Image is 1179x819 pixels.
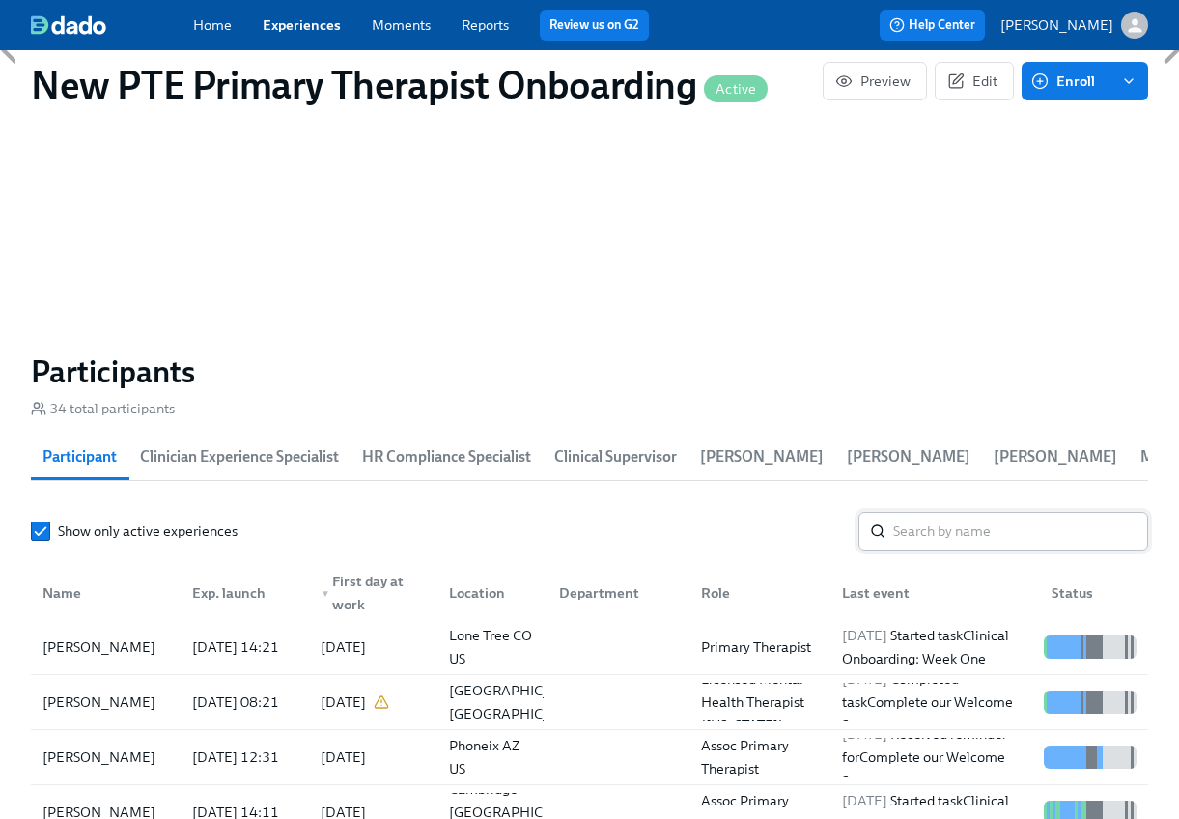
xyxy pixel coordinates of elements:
[321,589,330,599] span: ▼
[700,443,824,470] span: [PERSON_NAME]
[893,512,1148,551] input: Search by name
[31,620,1148,675] div: [PERSON_NAME][DATE] 14:21[DATE]Lone Tree CO USPrimary Therapist[DATE] Started taskClinical Onboar...
[935,62,1014,100] button: Edit
[827,574,1036,612] div: Last event
[31,15,106,35] img: dado
[889,15,975,35] span: Help Center
[693,667,828,737] div: Licensed Mental Health Therapist ([US_STATE])
[372,16,431,34] a: Moments
[184,581,305,605] div: Exp. launch
[193,16,232,34] a: Home
[686,574,828,612] div: Role
[31,62,768,108] h1: New PTE Primary Therapist Onboarding
[693,734,828,780] div: Assoc Primary Therapist
[1109,62,1148,100] button: enroll
[263,16,341,34] a: Experiences
[177,574,305,612] div: Exp. launch
[462,16,509,34] a: Reports
[313,570,434,616] div: First day at work
[321,746,366,769] div: [DATE]
[549,15,639,35] a: Review us on G2
[1036,574,1144,612] div: Status
[35,691,177,714] div: [PERSON_NAME]
[434,574,543,612] div: Location
[441,624,543,670] div: Lone Tree CO US
[441,656,599,748] div: [US_STATE][GEOGRAPHIC_DATA] [GEOGRAPHIC_DATA] [GEOGRAPHIC_DATA]
[994,443,1117,470] span: [PERSON_NAME]
[31,675,1148,730] div: [PERSON_NAME][DATE] 08:21[DATE][US_STATE][GEOGRAPHIC_DATA] [GEOGRAPHIC_DATA] [GEOGRAPHIC_DATA]Lic...
[305,574,434,612] div: ▼First day at work
[1022,62,1109,100] button: Enroll
[140,443,339,470] span: Clinician Experience Specialist
[880,10,985,41] button: Help Center
[184,691,305,714] div: [DATE] 08:21
[321,635,366,659] div: [DATE]
[31,353,1148,391] h2: Participants
[554,443,677,470] span: Clinical Supervisor
[693,635,828,659] div: Primary Therapist
[184,746,305,769] div: [DATE] 12:31
[441,734,543,780] div: Phoneix AZ US
[374,694,389,710] svg: This date applies to this experience only. It differs from the user's profile (2025/09/16).
[1000,15,1113,35] p: [PERSON_NAME]
[1000,12,1148,39] button: [PERSON_NAME]
[184,635,305,659] div: [DATE] 14:21
[1035,71,1095,91] span: Enroll
[321,691,366,714] div: [DATE]
[362,443,531,470] span: HR Compliance Specialist
[31,399,175,418] div: 34 total participants
[35,581,177,605] div: Name
[839,71,911,91] span: Preview
[834,624,1036,670] div: Started task Clinical Onboarding: Week One
[1044,581,1144,605] div: Status
[951,71,997,91] span: Edit
[823,62,927,100] button: Preview
[551,581,686,605] div: Department
[847,443,970,470] span: [PERSON_NAME]
[441,581,543,605] div: Location
[834,667,1036,737] div: Completed task Complete our Welcome Survey
[35,574,177,612] div: Name
[704,82,768,97] span: Active
[35,635,177,659] div: [PERSON_NAME]
[58,522,238,541] span: Show only active experiences
[540,10,649,41] button: Review us on G2
[31,730,1148,785] div: [PERSON_NAME][DATE] 12:31[DATE]Phoneix AZ USAssoc Primary Therapist[DATE] Received reminder forCo...
[544,574,686,612] div: Department
[834,581,1036,605] div: Last event
[35,746,177,769] div: [PERSON_NAME]
[842,792,887,809] span: [DATE]
[842,627,887,644] span: [DATE]
[42,443,117,470] span: Participant
[693,581,828,605] div: Role
[834,722,1036,792] div: Received reminder for Complete our Welcome Survey
[31,15,193,35] a: dado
